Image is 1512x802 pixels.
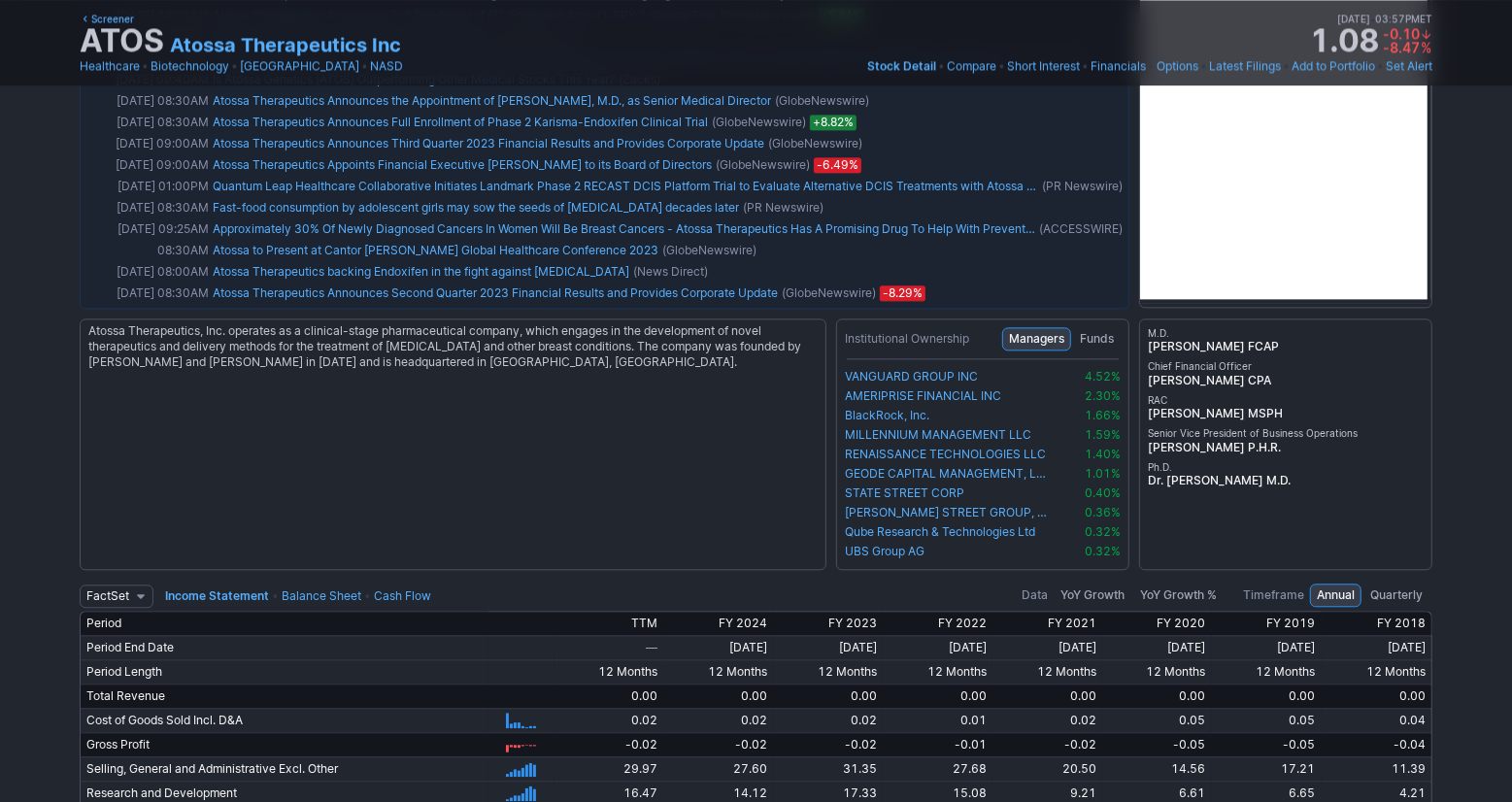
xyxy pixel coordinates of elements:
[1085,466,1121,481] span: 1.01%
[84,176,211,197] td: [DATE] 01:00PM
[712,113,806,132] span: (GlobeNewswire)
[1284,737,1316,752] span: -0.05
[1085,447,1121,461] span: 1.40%
[1054,584,1131,607] button: YoY Growth
[1060,585,1125,605] span: YoY Growth
[938,56,945,76] span: •
[1073,327,1121,351] button: Funds
[827,445,835,446] img: nic2x2.gif
[1148,56,1155,76] span: •
[1148,339,1424,354] span: [PERSON_NAME] FCAP
[631,616,657,630] span: TTM
[1085,427,1121,442] span: 1.59%
[1037,664,1096,679] span: 12 Months
[84,283,211,304] td: [DATE] 08:30AM
[733,761,767,776] span: 27.60
[213,115,708,129] a: Atossa Therapeutics Announces Full Enrollment of Phase 2 Karisma-Endoxifen Clinical Trial
[1130,445,1138,446] img: nic2x2.gif
[1085,524,1121,539] span: 0.32%
[1085,544,1121,558] span: 0.32%
[1007,56,1080,76] a: Short Interest
[716,155,810,175] span: (GlobeNewswire)
[213,179,1348,193] a: Quantum Leap Healthcare Collaborative Initiates Landmark Phase 2 RECAST DCIS Platform Trial to Ev...
[955,737,987,752] span: -0.01
[80,10,134,27] a: Screener
[170,31,401,58] a: Atossa Therapeutics Inc
[1267,616,1316,630] span: FY 2019
[735,737,767,752] span: -0.02
[1091,56,1146,76] a: Financials
[845,466,1051,482] a: GEODE CAPITAL MANAGEMENT, LLC
[1148,373,1424,388] span: [PERSON_NAME] CPA
[142,56,149,76] span: •
[960,713,987,727] span: 0.01
[646,640,657,654] span: —
[1290,688,1316,703] span: 0.00
[845,331,969,348] h4: Institutional Ownership
[1085,388,1121,403] span: 2.30%
[84,154,211,176] td: [DATE] 09:00AM
[1383,25,1420,42] span: -0.10
[631,688,657,703] span: 0.00
[1148,360,1424,373] span: Chief Financial Officer
[1366,664,1426,679] span: 12 Months
[708,664,767,679] span: 12 Months
[151,56,229,76] a: Biotechnology
[80,309,745,318] img: nic2x2.gif
[1317,585,1355,605] span: Annual
[953,761,987,776] span: 27.68
[1363,584,1429,607] button: Quarterly
[1377,56,1384,76] span: •
[1157,56,1198,76] a: Options
[1085,485,1121,500] span: 0.40%
[1048,616,1096,630] span: FY 2021
[845,369,1051,384] a: VANGUARD GROUP INC
[741,713,767,727] span: 0.02
[851,713,877,727] span: 0.02
[1070,785,1096,800] span: 9.21
[814,157,861,173] span: -6.49%
[1370,585,1423,605] span: Quarterly
[810,115,857,130] span: +8.82%
[240,56,359,76] a: [GEOGRAPHIC_DATA]
[213,136,764,150] a: Atossa Therapeutics Announces Third Quarter 2023 Financial Results and Provides Corporate Update
[729,640,767,654] span: [DATE]
[1022,585,1052,605] p: Data
[1200,56,1207,76] span: •
[867,58,936,73] span: Stock Detail
[213,93,771,108] a: Atossa Therapeutics Announces the Appointment of [PERSON_NAME], M.D., as Senior Medical Director
[828,616,877,630] span: FY 2023
[80,732,488,756] td: Gross Profit
[84,112,211,133] td: [DATE] 08:30AM
[213,285,778,300] a: Atossa Therapeutics Announces Second Quarter 2023 Financial Results and Provides Corporate Update
[364,588,371,603] span: •
[1337,10,1432,27] span: [DATE] 03:57PM ET
[960,688,987,703] span: 0.00
[927,664,987,679] span: 12 Months
[938,616,987,630] span: FY 2022
[1290,785,1316,800] span: 6.65
[80,570,745,580] img: nic2x2.gif
[80,684,488,708] td: Total Revenue
[80,318,826,570] div: Atossa Therapeutics, Inc. operates as a clinical-stage pharmaceutical company, which engages in t...
[843,761,877,776] span: 31.35
[80,56,140,76] a: Healthcare
[768,134,862,153] span: (GlobeNewswire)
[1180,713,1206,727] span: 0.05
[845,485,1051,501] a: STATE STREET CORP
[84,240,211,261] td: 08:30AM
[1209,56,1281,76] a: Latest Filings
[1082,56,1089,76] span: •
[998,56,1005,76] span: •
[80,25,164,56] h1: ATOS
[1085,369,1121,384] span: 4.52%
[1386,56,1432,76] a: Set Alert
[80,708,488,732] td: Cost of Goods Sold Incl. D&A
[845,544,1051,559] a: UBS Group AG
[1309,25,1379,56] strong: 1.08
[84,133,211,154] td: [DATE] 09:00AM
[733,785,767,800] span: 14.12
[1147,664,1206,679] span: 12 Months
[84,90,211,112] td: [DATE] 08:30AM
[631,713,657,727] span: 0.02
